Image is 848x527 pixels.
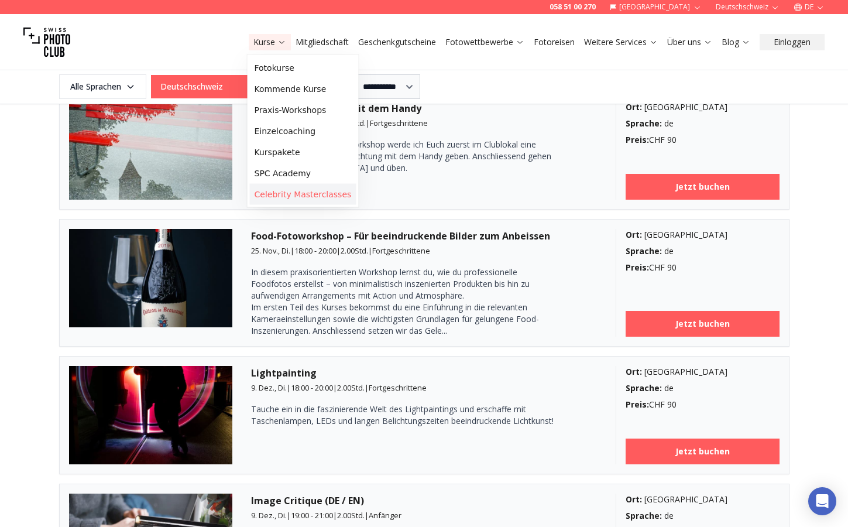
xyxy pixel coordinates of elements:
[251,510,401,521] small: | | |
[626,510,662,521] b: Sprache :
[626,118,780,129] div: de
[626,262,780,273] div: CHF
[372,245,430,256] span: Fortgeschrittene
[291,34,353,50] button: Mitgliedschaft
[626,494,642,505] b: Ort :
[250,78,356,100] a: Kommende Kurse
[251,266,555,336] span: Im ersten Teil des Kurses bekommst du eine Einführung in die relevanten Kameraeinstellungen sowie...
[667,399,677,410] span: 90
[626,101,642,112] b: Ort :
[251,245,290,256] span: 25. Nov., Di.
[626,134,649,145] b: Preis :
[291,510,333,521] span: 19:00 - 21:00
[626,494,780,505] div: [GEOGRAPHIC_DATA]
[253,36,286,48] a: Kurse
[61,76,145,97] span: Alle Sprachen
[296,36,349,48] a: Mitgliedschaft
[529,34,579,50] button: Fotoreisen
[626,245,662,256] b: Sprache :
[251,139,555,174] p: In diesem zweistündigen Workshop werde ich Euch zuerst im Clublokal eine Einführung in die Doppel...
[760,34,825,50] button: Einloggen
[250,184,356,205] a: Celebrity Masterclasses
[626,399,780,410] div: CHF
[369,510,401,521] span: Anfänger
[250,121,356,142] a: Einzelcoaching
[294,245,337,256] span: 18:00 - 20:00
[69,101,233,200] img: Doppelbelichtungen mit dem Handy
[341,245,368,256] span: 2.00 Std.
[69,229,233,327] img: Food-Fotoworkshop – Für beeindruckende Bilder zum Anbeissen
[626,399,649,410] b: Preis :
[626,118,662,129] b: Sprache :
[151,75,268,98] button: Deutschschweiz
[626,134,780,146] div: CHF
[626,382,780,394] div: de
[291,382,333,393] span: 18:00 - 20:00
[626,366,642,377] b: Ort :
[251,382,427,393] small: | | |
[23,19,70,66] img: Swiss photo club
[667,134,677,145] span: 90
[579,34,662,50] button: Weitere Services
[250,100,356,121] a: Praxis-Workshops
[369,382,427,393] span: Fortgeschrittene
[251,510,287,521] span: 9. Dez., Di.
[584,36,658,48] a: Weitere Services
[626,439,780,464] a: Jetzt buchen
[675,318,730,330] b: Jetzt buchen
[626,262,649,273] b: Preis :
[337,382,365,393] span: 2.00 Std.
[626,229,642,240] b: Ort :
[251,366,597,380] h3: Lightpainting
[251,403,555,427] p: Tauche ein in die faszinierende Welt des Lightpaintings und erschaffe mit Taschenlampen, LEDs und...
[550,2,596,12] a: 058 51 00 270
[251,229,597,243] h3: Food-Fotoworkshop – Für beeindruckende Bilder zum Anbeissen
[251,494,597,508] h3: Image Critique (DE / EN)
[441,34,529,50] button: Fotowettbewerbe
[370,118,428,128] span: Fortgeschrittene
[251,101,597,115] h3: Doppelbelichtungen mit dem Handy
[667,36,712,48] a: Über uns
[250,142,356,163] a: Kurspakete
[251,245,430,256] small: | | |
[626,174,780,200] a: Jetzt buchen
[675,446,730,457] b: Jetzt buchen
[808,487,836,515] div: Open Intercom Messenger
[626,311,780,337] a: Jetzt buchen
[534,36,575,48] a: Fotoreisen
[353,34,441,50] button: Geschenkgutscheine
[59,74,146,99] button: Alle Sprachen
[250,57,356,78] a: Fotokurse
[626,382,662,393] b: Sprache :
[667,262,677,273] span: 90
[445,36,524,48] a: Fotowettbewerbe
[249,34,291,50] button: Kurse
[250,163,356,184] a: SPC Academy
[626,245,780,257] div: de
[337,510,365,521] span: 2.00 Std.
[675,181,730,193] b: Jetzt buchen
[626,366,780,378] div: [GEOGRAPHIC_DATA]
[358,36,436,48] a: Geschenkgutscheine
[722,36,750,48] a: Blog
[717,34,755,50] button: Blog
[626,510,780,522] div: de
[251,382,287,393] span: 9. Dez., Di.
[626,101,780,113] div: [GEOGRAPHIC_DATA]
[69,366,233,464] img: Lightpainting
[662,34,717,50] button: Über uns
[251,266,555,302] p: In diesem praxisorientierten Workshop lernst du, wie du professionelle Foodfotos erstellst – von ...
[626,229,780,241] div: [GEOGRAPHIC_DATA]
